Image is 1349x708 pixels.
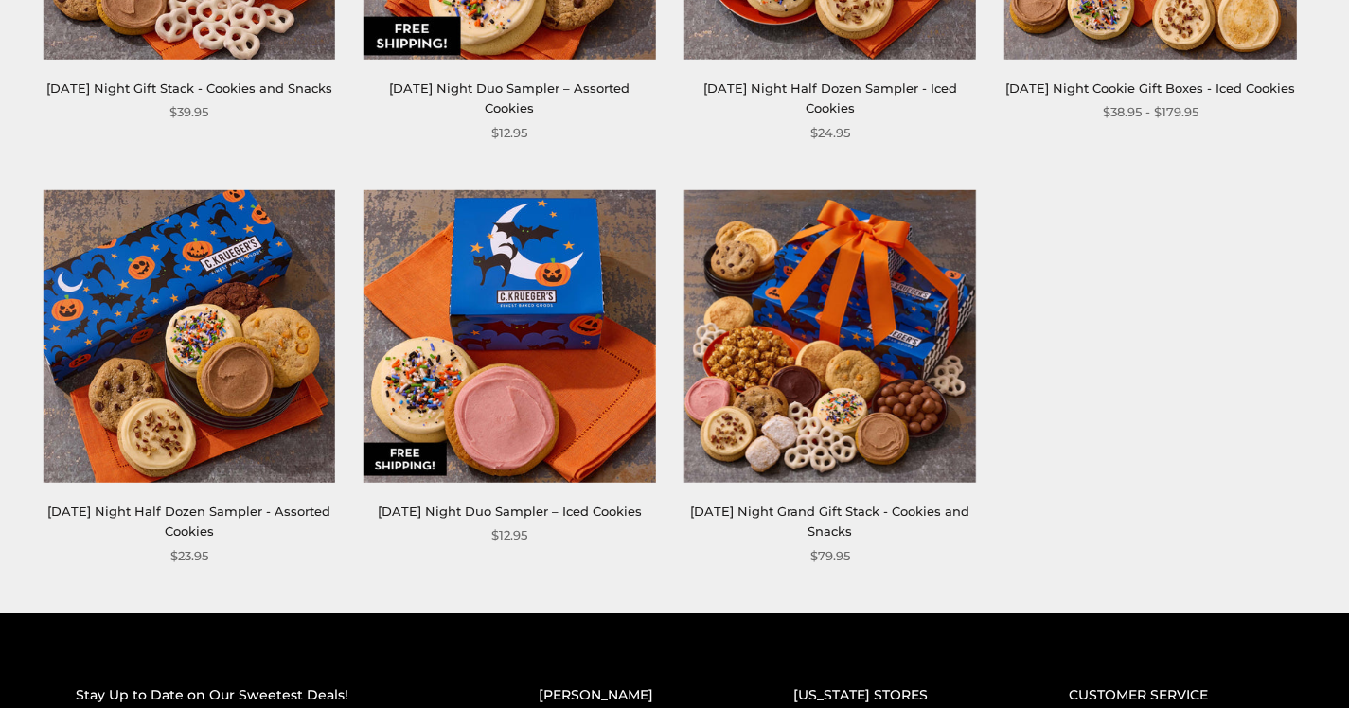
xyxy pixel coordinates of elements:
img: Halloween Night Grand Gift Stack - Cookies and Snacks [684,190,976,482]
span: $39.95 [169,102,208,122]
img: Halloween Night Duo Sampler – Iced Cookies [364,190,655,482]
a: [DATE] Night Half Dozen Sampler - Iced Cookies [703,80,957,115]
h2: CUSTOMER SERVICE [1069,684,1273,706]
img: Halloween Night Half Dozen Sampler - Assorted Cookies [44,190,335,482]
span: $24.95 [810,123,850,143]
span: $12.95 [491,525,527,545]
h2: [PERSON_NAME] [539,684,719,706]
a: [DATE] Night Cookie Gift Boxes - Iced Cookies [1005,80,1295,96]
iframe: Sign Up via Text for Offers [15,636,196,693]
span: $23.95 [170,546,208,566]
h2: [US_STATE] STORES [793,684,993,706]
a: [DATE] Night Gift Stack - Cookies and Snacks [46,80,332,96]
span: $38.95 - $179.95 [1103,102,1198,122]
span: $12.95 [491,123,527,143]
a: [DATE] Night Duo Sampler – Iced Cookies [378,504,642,519]
a: [DATE] Night Duo Sampler – Assorted Cookies [389,80,630,115]
span: $79.95 [810,546,850,566]
h2: Stay Up to Date on Our Sweetest Deals! [76,684,463,706]
a: [DATE] Night Half Dozen Sampler - Assorted Cookies [47,504,330,539]
a: [DATE] Night Grand Gift Stack - Cookies and Snacks [690,504,969,539]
